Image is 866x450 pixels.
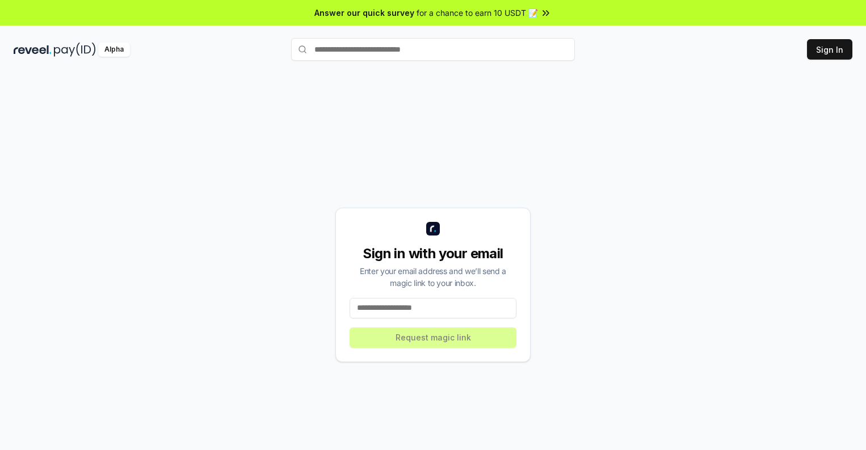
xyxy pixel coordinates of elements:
[426,222,440,235] img: logo_small
[54,43,96,57] img: pay_id
[350,265,516,289] div: Enter your email address and we’ll send a magic link to your inbox.
[417,7,538,19] span: for a chance to earn 10 USDT 📝
[98,43,130,57] div: Alpha
[350,245,516,263] div: Sign in with your email
[14,43,52,57] img: reveel_dark
[314,7,414,19] span: Answer our quick survey
[807,39,852,60] button: Sign In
